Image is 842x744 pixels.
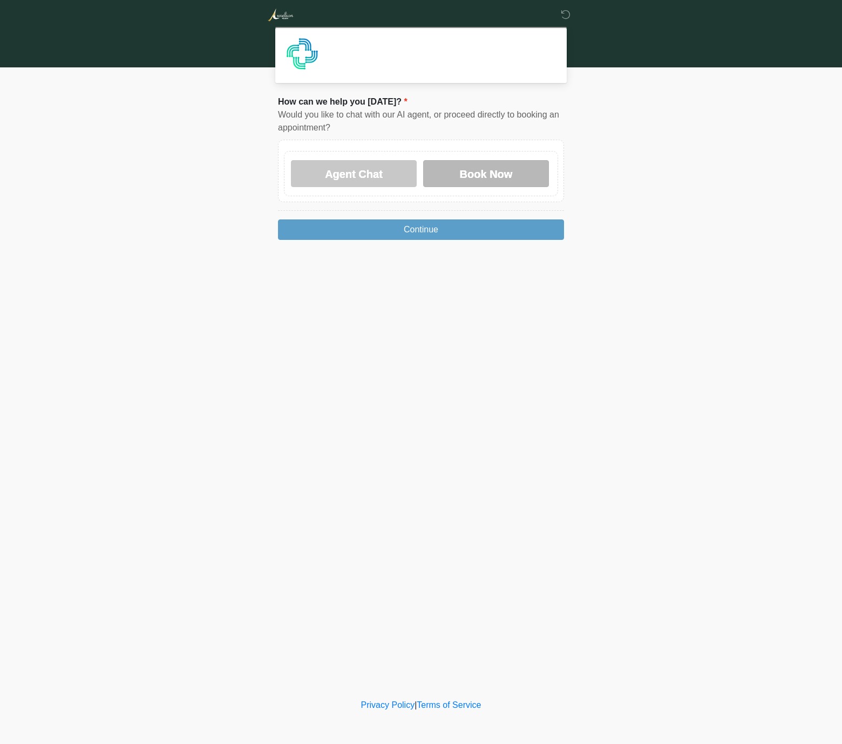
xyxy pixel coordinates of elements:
img: Aurelion Med Spa Logo [267,8,294,22]
label: How can we help you [DATE]? [278,95,408,108]
label: Book Now [423,160,549,187]
a: Terms of Service [417,700,481,709]
label: Agent Chat [291,160,417,187]
img: Agent Avatar [286,38,318,70]
a: Privacy Policy [361,700,415,709]
a: | [415,700,417,709]
button: Continue [278,219,564,240]
div: Would you like to chat with our AI agent, or proceed directly to booking an appointment? [278,108,564,134]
